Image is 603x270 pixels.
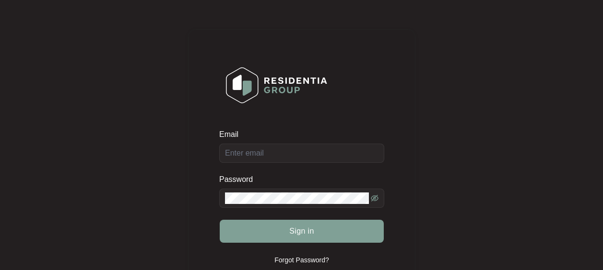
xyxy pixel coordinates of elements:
[371,194,378,202] span: eye-invisible
[225,192,369,204] input: Password
[220,220,384,243] button: Sign in
[219,130,245,139] label: Email
[274,255,329,265] p: Forgot Password?
[289,225,314,237] span: Sign in
[220,61,333,110] img: Login Logo
[219,175,260,184] label: Password
[219,144,384,163] input: Email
